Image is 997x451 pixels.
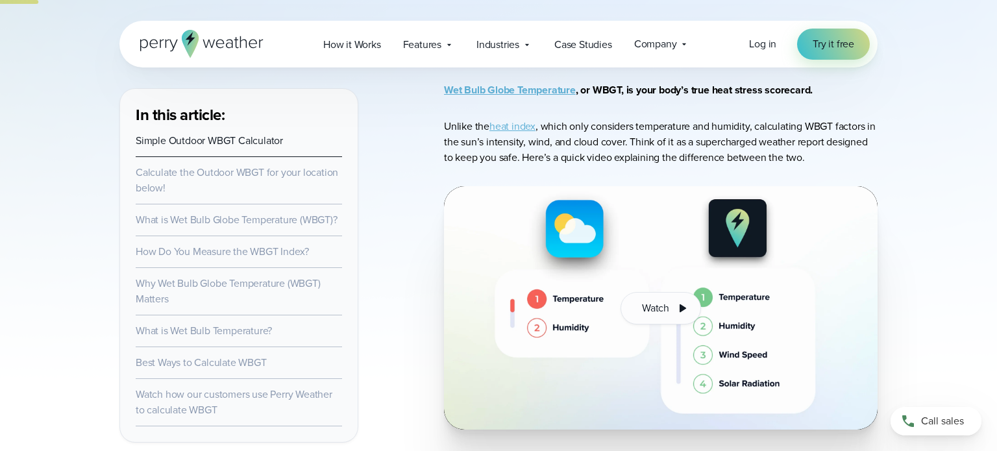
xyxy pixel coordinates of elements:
a: Simple Outdoor WBGT Calculator [136,133,283,148]
span: Industries [476,37,519,53]
p: Unlike the , which only considers temperature and humidity, calculating WBGT factors in the sun’s... [444,119,878,165]
a: How it Works [312,31,392,58]
a: Calculate the Outdoor WBGT for your location below! [136,165,338,195]
span: Call sales [921,413,964,429]
a: Why Wet Bulb Globe Temperature (WBGT) Matters [136,276,321,306]
a: Wet Bulb Globe Temperature [444,82,576,97]
a: Watch how our customers use Perry Weather to calculate WBGT [136,387,332,417]
span: Try it free [813,36,854,52]
span: Company [634,36,677,52]
a: How Do You Measure the WBGT Index? [136,244,309,259]
a: Best Ways to Calculate WBGT [136,355,267,370]
a: Log in [749,36,776,52]
a: Call sales [891,407,981,435]
span: Log in [749,36,776,51]
a: Case Studies [543,31,623,58]
a: What is Wet Bulb Globe Temperature (WBGT)? [136,212,338,227]
button: Watch [621,292,701,324]
span: Case Studies [554,37,612,53]
a: Try it free [797,29,870,60]
span: How it Works [323,37,381,53]
h3: In this article: [136,104,342,125]
a: heat index [489,119,535,134]
span: Watch [642,300,669,316]
a: What is Wet Bulb Temperature? [136,323,272,338]
strong: , or WBGT, is your body’s true heat stress scorecard. [444,82,813,97]
span: Features [403,37,441,53]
